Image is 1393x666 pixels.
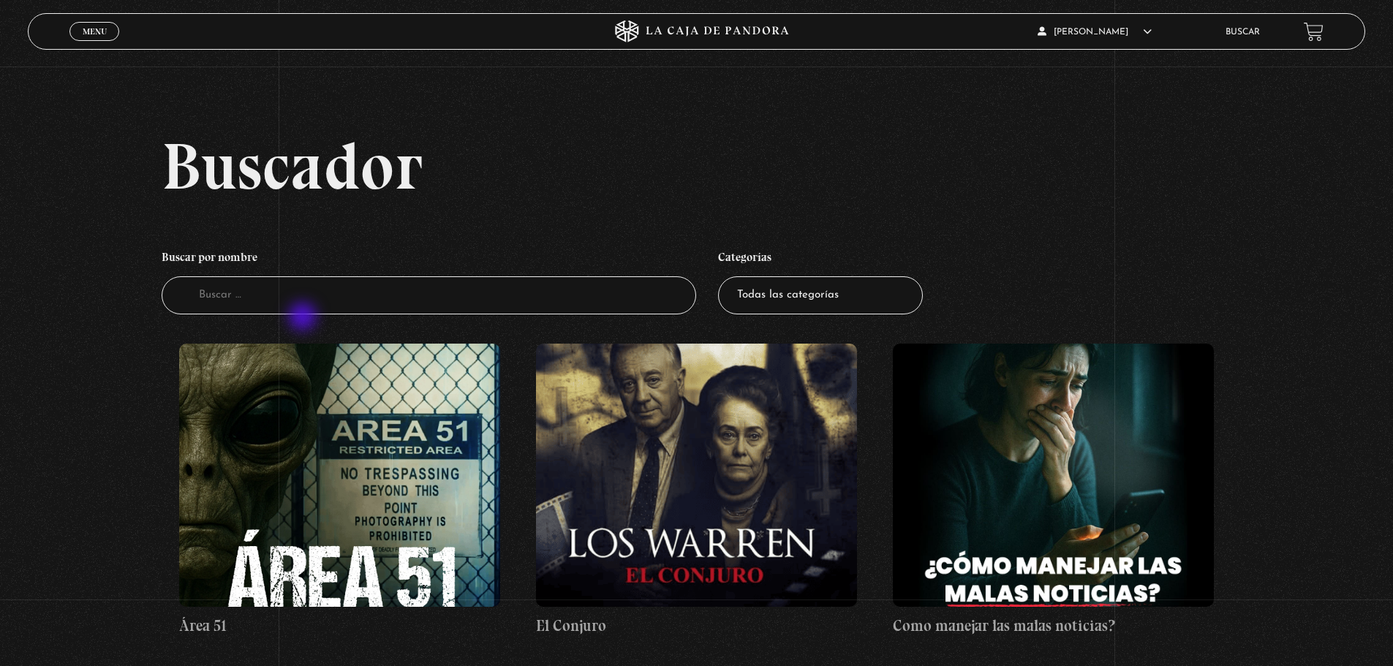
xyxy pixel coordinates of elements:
span: Menu [83,27,107,36]
a: Como manejar las malas noticias? [893,344,1214,637]
h4: Buscar por nombre [162,243,697,276]
h4: El Conjuro [536,614,857,637]
h4: Área 51 [179,614,500,637]
a: View your shopping cart [1304,22,1324,42]
a: El Conjuro [536,344,857,637]
h4: Como manejar las malas noticias? [893,614,1214,637]
a: Buscar [1226,28,1260,37]
span: [PERSON_NAME] [1038,28,1152,37]
h2: Buscador [162,133,1365,199]
a: Área 51 [179,344,500,637]
h4: Categorías [718,243,923,276]
span: Cerrar [78,39,112,50]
